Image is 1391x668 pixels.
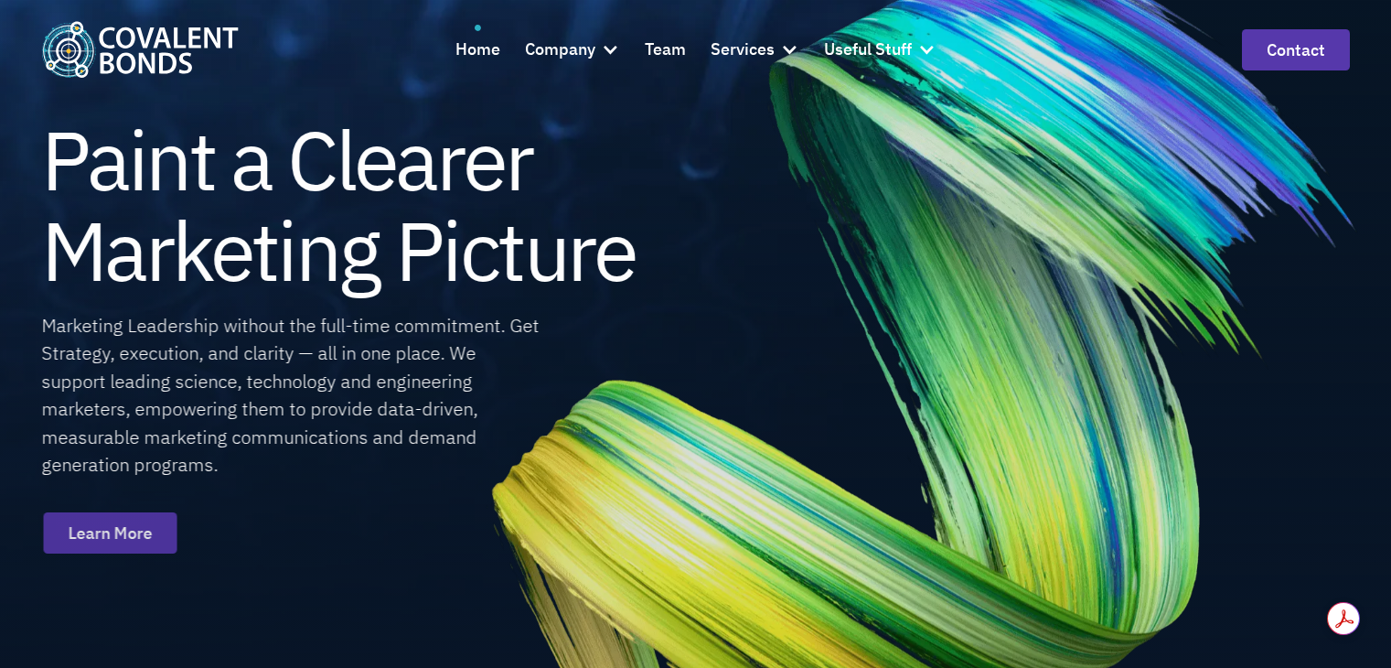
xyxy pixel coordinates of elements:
h1: Paint a Clearer Marketing Picture [41,114,636,296]
a: contact [1242,29,1350,70]
a: Team [645,25,686,74]
div: Services [711,25,799,74]
img: Covalent Bonds White / Teal Logo [41,21,239,77]
div: Services [711,37,775,63]
div: Useful Stuff [824,37,912,63]
a: home [41,21,239,77]
div: Useful Stuff [824,25,936,74]
div: Company [525,25,620,74]
a: Home [455,25,500,74]
div: Home [455,37,500,63]
div: Team [645,37,686,63]
div: Marketing Leadership without the full-time commitment. Get Strategy, execution, and clarity — all... [41,312,541,479]
div: Company [525,37,595,63]
a: Learn More [44,512,177,554]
